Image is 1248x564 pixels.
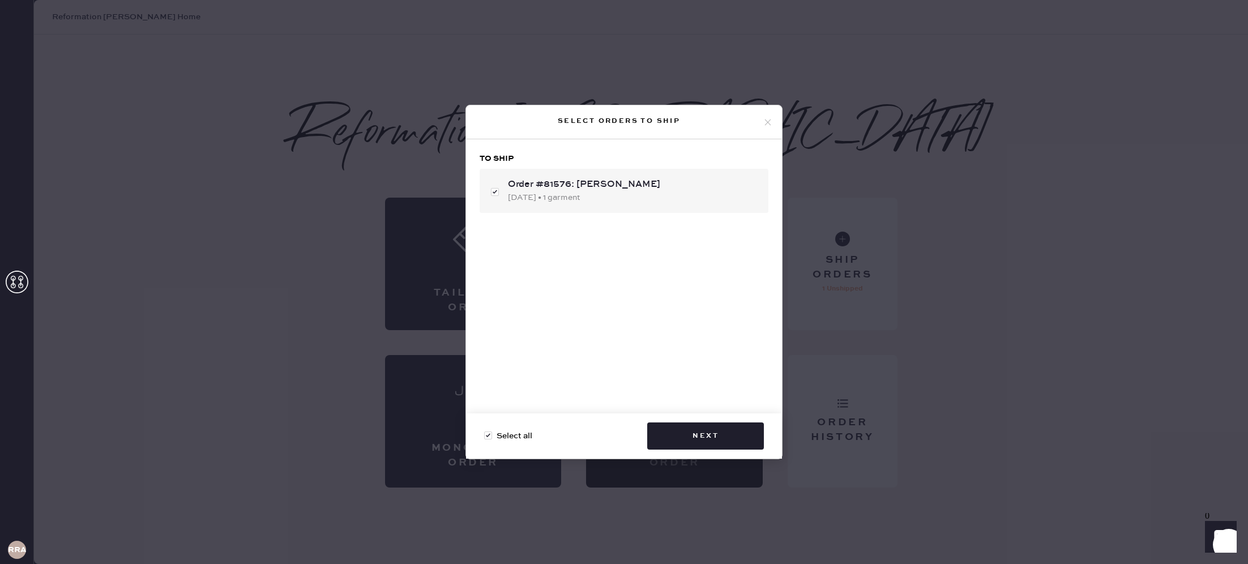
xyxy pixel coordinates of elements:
[508,178,759,191] div: Order #81576: [PERSON_NAME]
[475,114,763,128] div: Select orders to ship
[647,422,764,450] button: Next
[508,191,759,204] div: [DATE] • 1 garment
[8,546,26,554] h3: RRA
[497,430,532,442] span: Select all
[480,153,768,164] h3: To ship
[1194,513,1243,562] iframe: Front Chat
